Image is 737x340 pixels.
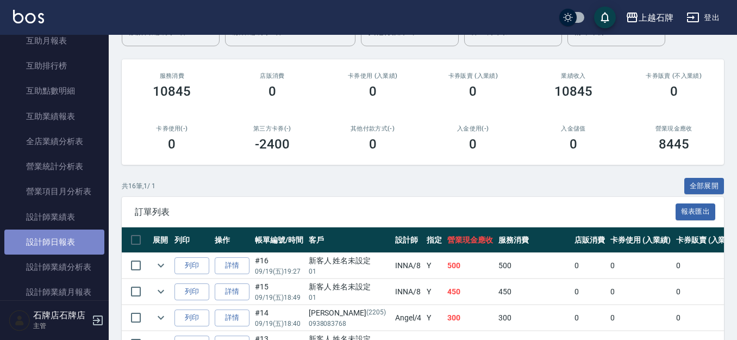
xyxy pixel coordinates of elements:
[4,255,104,280] a: 設計師業績分析表
[369,137,377,152] h3: 0
[212,227,252,253] th: 操作
[424,305,445,331] td: Y
[13,10,44,23] img: Logo
[572,253,608,279] td: 0
[153,310,169,326] button: expand row
[445,227,496,253] th: 營業現金應收
[153,283,169,300] button: expand row
[235,72,310,79] h2: 店販消費
[496,227,572,253] th: 服務消費
[392,305,424,331] td: Angel /4
[608,305,673,331] td: 0
[309,319,390,329] p: 0938083768
[366,307,386,319] p: (2205)
[636,125,711,132] h2: 營業現金應收
[4,129,104,154] a: 全店業績分析表
[4,53,104,78] a: 互助排行榜
[639,11,673,24] div: 上越石牌
[608,279,673,305] td: 0
[636,72,711,79] h2: 卡券販賣 (不入業績)
[570,137,577,152] h3: 0
[255,319,303,329] p: 09/19 (五) 18:40
[4,154,104,179] a: 營業統計分析表
[9,310,30,331] img: Person
[424,253,445,279] td: Y
[572,227,608,253] th: 店販消費
[554,84,592,99] h3: 10845
[4,179,104,204] a: 營業項目月分析表
[252,227,306,253] th: 帳單編號/時間
[572,305,608,331] td: 0
[594,7,616,28] button: save
[4,78,104,103] a: 互助點數明細
[445,279,496,305] td: 450
[135,72,209,79] h3: 服務消費
[676,206,716,217] a: 報表匯出
[436,72,510,79] h2: 卡券販賣 (入業績)
[335,72,410,79] h2: 卡券使用 (入業績)
[252,279,306,305] td: #15
[268,84,276,99] h3: 0
[235,125,310,132] h2: 第三方卡券(-)
[135,125,209,132] h2: 卡券使用(-)
[255,137,290,152] h3: -2400
[608,227,673,253] th: 卡券使用 (入業績)
[4,280,104,305] a: 設計師業績月報表
[424,227,445,253] th: 指定
[255,267,303,276] p: 09/19 (五) 19:27
[670,84,678,99] h3: 0
[659,137,689,152] h3: 8445
[392,253,424,279] td: INNA /8
[469,84,477,99] h3: 0
[309,293,390,302] p: 01
[215,257,249,274] a: 詳情
[335,125,410,132] h2: 其他付款方式(-)
[306,227,392,253] th: 客戶
[496,305,572,331] td: 300
[135,207,676,218] span: 訂單列表
[33,321,89,331] p: 主管
[424,279,445,305] td: Y
[252,253,306,279] td: #16
[33,310,89,321] h5: 石牌店石牌店
[496,253,572,279] td: 500
[309,267,390,276] p: 01
[309,281,390,293] div: 新客人 姓名未設定
[309,255,390,267] div: 新客人 姓名未設定
[168,137,176,152] h3: 0
[153,84,191,99] h3: 10845
[445,253,496,279] td: 500
[153,257,169,274] button: expand row
[174,257,209,274] button: 列印
[392,227,424,253] th: 設計師
[621,7,678,29] button: 上越石牌
[4,205,104,230] a: 設計師業績表
[4,104,104,129] a: 互助業績報表
[252,305,306,331] td: #14
[445,305,496,331] td: 300
[676,203,716,220] button: 報表匯出
[496,279,572,305] td: 450
[174,283,209,300] button: 列印
[536,125,611,132] h2: 入金儲值
[4,28,104,53] a: 互助月報表
[174,310,209,326] button: 列印
[572,279,608,305] td: 0
[215,283,249,300] a: 詳情
[150,227,172,253] th: 展開
[682,8,724,28] button: 登出
[608,253,673,279] td: 0
[172,227,212,253] th: 列印
[255,293,303,302] p: 09/19 (五) 18:49
[684,178,724,195] button: 全部展開
[536,72,611,79] h2: 業績收入
[436,125,510,132] h2: 入金使用(-)
[469,137,477,152] h3: 0
[369,84,377,99] h3: 0
[215,310,249,326] a: 詳情
[122,181,155,191] p: 共 16 筆, 1 / 1
[309,307,390,319] div: [PERSON_NAME]
[392,279,424,305] td: INNA /8
[4,230,104,255] a: 設計師日報表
